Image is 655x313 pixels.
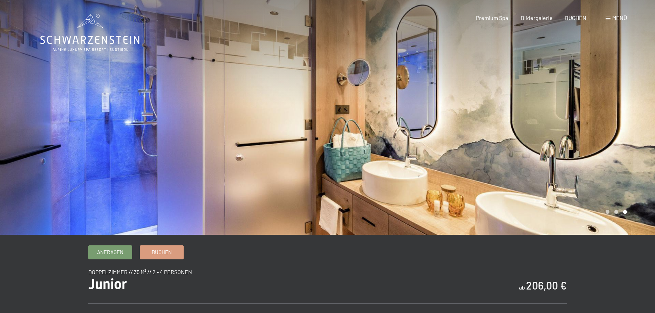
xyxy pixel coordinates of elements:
[612,14,627,21] span: Menü
[521,14,553,21] a: Bildergalerie
[88,268,192,275] span: Doppelzimmer // 35 m² // 2 - 4 Personen
[97,249,123,256] span: Anfragen
[89,246,132,259] a: Anfragen
[88,276,127,292] span: Junior
[476,14,508,21] a: Premium Spa
[152,249,172,256] span: Buchen
[565,14,586,21] a: BUCHEN
[140,246,183,259] a: Buchen
[519,284,525,291] span: ab
[526,279,567,292] b: 206,00 €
